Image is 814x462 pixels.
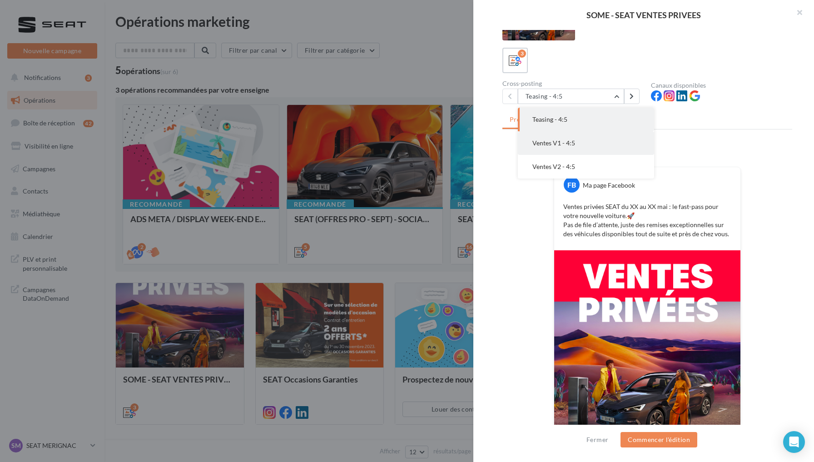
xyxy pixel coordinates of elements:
[563,202,731,238] p: Ventes privées SEAT du XX au XX mai : le fast-pass pour votre nouvelle voiture.🚀 Pas de file d’at...
[651,82,792,89] div: Canaux disponibles
[518,155,654,179] button: Ventes V2 - 4:5
[518,89,624,104] button: Teasing - 4:5
[583,434,612,445] button: Fermer
[783,431,805,453] div: Open Intercom Messenger
[518,131,654,155] button: Ventes V1 - 4:5
[620,432,697,447] button: Commencer l'édition
[564,177,580,193] div: FB
[532,115,567,123] span: Teasing - 4:5
[502,80,644,87] div: Cross-posting
[532,163,575,170] span: Ventes V2 - 4:5
[518,108,654,131] button: Teasing - 4:5
[583,181,635,190] div: Ma page Facebook
[518,50,526,58] div: 3
[532,139,575,147] span: Ventes V1 - 4:5
[488,11,799,19] div: SOME - SEAT VENTES PRIVEES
